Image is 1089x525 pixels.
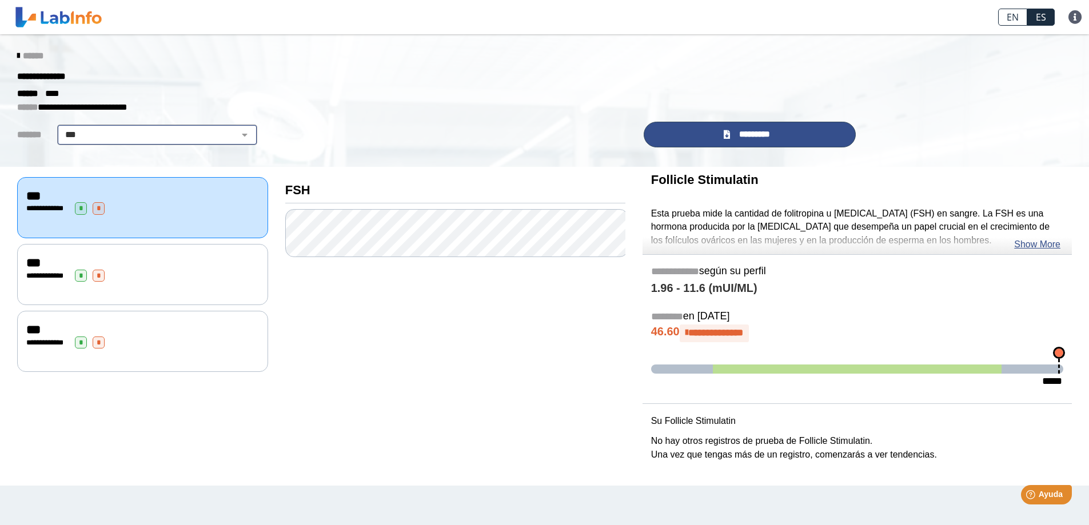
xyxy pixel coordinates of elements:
[651,173,759,187] b: Follicle Stimulatin
[651,324,1063,342] h4: 46.60
[651,207,1063,248] p: Esta prueba mide la cantidad de folitropina u [MEDICAL_DATA] (FSH) en sangre. La FSH es una hormo...
[651,414,1063,428] p: Su Follicle Stimulatin
[651,265,1063,278] h5: según su perfil
[285,183,310,197] b: FSH
[1027,9,1055,26] a: ES
[1014,238,1060,251] a: Show More
[987,480,1076,512] iframe: Help widget launcher
[651,434,1063,462] p: No hay otros registros de prueba de Follicle Stimulatin. Una vez que tengas más de un registro, c...
[651,310,1063,323] h5: en [DATE]
[651,282,1063,295] h4: 1.96 - 11.6 (mUI/ML)
[998,9,1027,26] a: EN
